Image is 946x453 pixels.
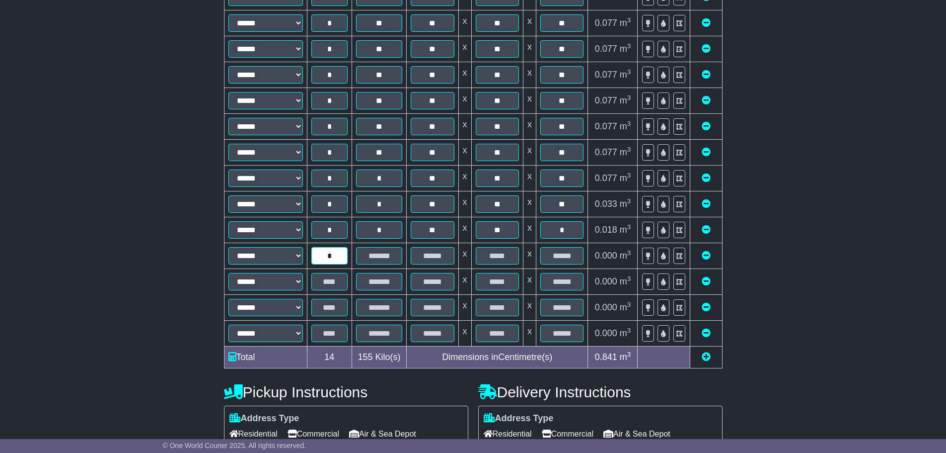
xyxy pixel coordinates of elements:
[458,191,471,217] td: x
[620,173,631,183] span: m
[595,44,617,54] span: 0.077
[627,172,631,179] sup: 3
[523,10,536,36] td: x
[224,384,468,400] h4: Pickup Instructions
[627,120,631,127] sup: 3
[595,225,617,235] span: 0.018
[523,113,536,139] td: x
[458,62,471,88] td: x
[627,301,631,308] sup: 3
[702,328,711,338] a: Remove this item
[523,269,536,294] td: x
[458,10,471,36] td: x
[595,302,617,312] span: 0.000
[595,18,617,28] span: 0.077
[484,426,532,442] span: Residential
[458,139,471,165] td: x
[702,276,711,286] a: Remove this item
[627,42,631,50] sup: 3
[702,225,711,235] a: Remove this item
[702,251,711,261] a: Remove this item
[484,413,554,424] label: Address Type
[627,223,631,231] sup: 3
[458,217,471,243] td: x
[523,36,536,62] td: x
[595,352,617,362] span: 0.841
[458,320,471,346] td: x
[603,426,670,442] span: Air & Sea Depot
[627,94,631,101] sup: 3
[620,147,631,157] span: m
[358,352,373,362] span: 155
[702,302,711,312] a: Remove this item
[542,426,593,442] span: Commercial
[627,146,631,153] sup: 3
[229,426,278,442] span: Residential
[620,199,631,209] span: m
[307,346,352,368] td: 14
[523,294,536,320] td: x
[523,165,536,191] td: x
[595,70,617,80] span: 0.077
[595,276,617,286] span: 0.000
[627,16,631,24] sup: 3
[523,191,536,217] td: x
[702,44,711,54] a: Remove this item
[627,275,631,282] sup: 3
[163,442,306,450] span: © One World Courier 2025. All rights reserved.
[620,95,631,105] span: m
[627,249,631,257] sup: 3
[349,426,416,442] span: Air & Sea Depot
[458,243,471,269] td: x
[523,217,536,243] td: x
[627,327,631,334] sup: 3
[595,199,617,209] span: 0.033
[407,346,588,368] td: Dimensions in Centimetre(s)
[595,147,617,157] span: 0.077
[478,384,723,400] h4: Delivery Instructions
[702,18,711,28] a: Remove this item
[458,36,471,62] td: x
[702,173,711,183] a: Remove this item
[288,426,339,442] span: Commercial
[229,413,299,424] label: Address Type
[595,251,617,261] span: 0.000
[595,95,617,105] span: 0.077
[224,346,307,368] td: Total
[702,70,711,80] a: Remove this item
[458,165,471,191] td: x
[523,243,536,269] td: x
[620,276,631,286] span: m
[620,70,631,80] span: m
[620,302,631,312] span: m
[595,121,617,131] span: 0.077
[458,88,471,113] td: x
[627,68,631,76] sup: 3
[595,328,617,338] span: 0.000
[620,328,631,338] span: m
[627,351,631,358] sup: 3
[702,199,711,209] a: Remove this item
[458,269,471,294] td: x
[620,121,631,131] span: m
[523,139,536,165] td: x
[620,251,631,261] span: m
[352,346,407,368] td: Kilo(s)
[523,320,536,346] td: x
[702,147,711,157] a: Remove this item
[702,95,711,105] a: Remove this item
[523,88,536,113] td: x
[620,225,631,235] span: m
[620,44,631,54] span: m
[620,18,631,28] span: m
[702,352,711,362] a: Add new item
[627,197,631,205] sup: 3
[458,113,471,139] td: x
[702,121,711,131] a: Remove this item
[523,62,536,88] td: x
[595,173,617,183] span: 0.077
[458,294,471,320] td: x
[620,352,631,362] span: m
